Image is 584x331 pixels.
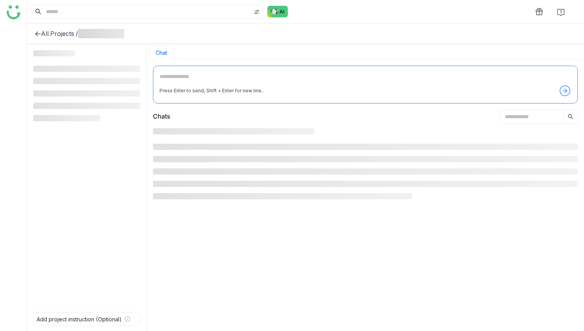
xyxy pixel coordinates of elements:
[557,8,565,16] img: help.svg
[41,30,78,37] div: All Projects /
[7,5,20,19] img: logo
[156,50,167,56] button: Chat
[160,87,264,95] div: Press Enter to send, Shift + Enter for new line..
[153,112,170,121] div: Chats
[254,9,260,15] img: search-type.svg
[37,316,122,323] div: Add project instruction (Optional)
[267,6,288,17] img: ask-buddy-normal.svg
